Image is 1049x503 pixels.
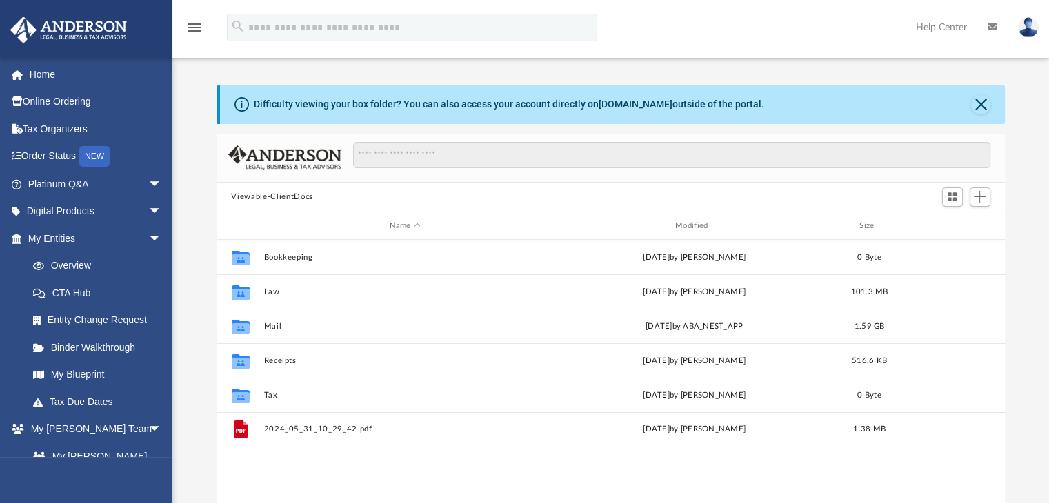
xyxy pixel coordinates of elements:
a: Entity Change Request [19,307,183,334]
input: Search files and folders [353,142,990,168]
a: Order StatusNEW [10,143,183,171]
span: arrow_drop_down [148,198,176,226]
a: CTA Hub [19,279,183,307]
button: 2024_05_31_10_29_42.pdf [263,425,546,434]
div: Name [263,220,546,232]
div: Modified [552,220,836,232]
i: menu [186,19,203,36]
a: Overview [19,252,183,280]
button: Mail [263,322,546,331]
a: Home [10,61,183,88]
span: 1.38 MB [853,426,886,433]
div: Difficulty viewing your box folder? You can also access your account directly on outside of the p... [254,97,764,112]
button: Close [971,95,990,114]
a: Online Ordering [10,88,183,116]
div: Size [841,220,897,232]
a: Tax Organizers [10,115,183,143]
a: Binder Walkthrough [19,333,183,361]
button: Tax [263,391,546,400]
button: Add [970,187,990,207]
a: My [PERSON_NAME] Team [19,442,169,486]
div: [DATE] by [PERSON_NAME] [552,355,835,367]
span: 1.59 GB [854,322,884,330]
span: 0 Byte [857,391,881,399]
img: User Pic [1018,17,1039,37]
button: Viewable-ClientDocs [231,191,312,203]
span: [DATE] [645,322,672,330]
div: id [903,220,999,232]
button: Law [263,287,546,296]
span: 0 Byte [857,254,881,261]
a: My Blueprint [19,361,176,389]
i: search [230,19,246,34]
div: [DATE] by [PERSON_NAME] [552,251,835,264]
a: Tax Due Dates [19,388,183,415]
span: arrow_drop_down [148,225,176,253]
a: [DOMAIN_NAME] [599,99,672,110]
div: NEW [79,146,110,167]
button: Switch to Grid View [942,187,963,207]
span: arrow_drop_down [148,170,176,198]
button: Receipts [263,356,546,365]
a: My Entitiesarrow_drop_down [10,225,183,252]
a: My [PERSON_NAME] Teamarrow_drop_down [10,415,176,443]
img: Anderson Advisors Platinum Portal [6,17,131,43]
div: [DATE] by [PERSON_NAME] [552,286,835,298]
button: Bookkeeping [263,253,546,262]
a: Platinum Q&Aarrow_drop_down [10,170,183,198]
a: Digital Productsarrow_drop_down [10,198,183,225]
span: 101.3 MB [850,288,888,296]
a: menu [186,26,203,36]
span: 516.6 KB [851,357,886,365]
span: arrow_drop_down [148,415,176,444]
div: id [222,220,257,232]
div: [DATE] by [PERSON_NAME] [552,389,835,402]
div: by ABA_NEST_APP [552,320,835,333]
div: [DATE] by [PERSON_NAME] [552,424,835,436]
